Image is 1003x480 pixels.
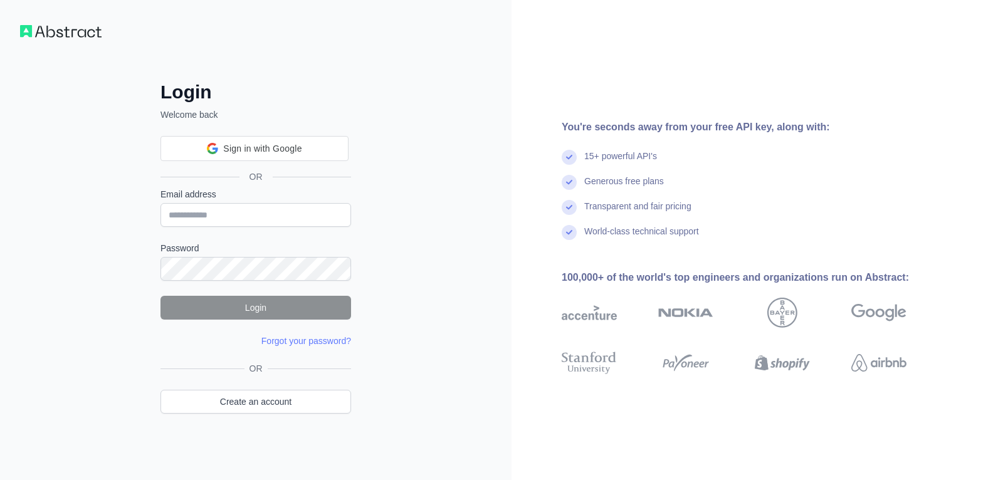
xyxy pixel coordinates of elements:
img: google [851,298,906,328]
div: You're seconds away from your free API key, along with: [562,120,947,135]
div: World-class technical support [584,225,699,250]
img: check mark [562,200,577,215]
img: nokia [658,298,713,328]
img: accenture [562,298,617,328]
label: Email address [160,188,351,201]
img: stanford university [562,349,617,377]
img: bayer [767,298,797,328]
img: payoneer [658,349,713,377]
span: Sign in with Google [223,142,302,155]
img: check mark [562,150,577,165]
a: Create an account [160,390,351,414]
p: Welcome back [160,108,351,121]
span: OR [244,362,268,375]
img: check mark [562,225,577,240]
div: Transparent and fair pricing [584,200,691,225]
a: Forgot your password? [261,336,351,346]
img: airbnb [851,349,906,377]
div: Generous free plans [584,175,664,200]
button: Login [160,296,351,320]
img: shopify [755,349,810,377]
span: OR [239,170,273,183]
label: Password [160,242,351,254]
div: Sign in with Google [160,136,349,161]
img: check mark [562,175,577,190]
div: 100,000+ of the world's top engineers and organizations run on Abstract: [562,270,947,285]
img: Workflow [20,25,102,38]
h2: Login [160,81,351,103]
div: 15+ powerful API's [584,150,657,175]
